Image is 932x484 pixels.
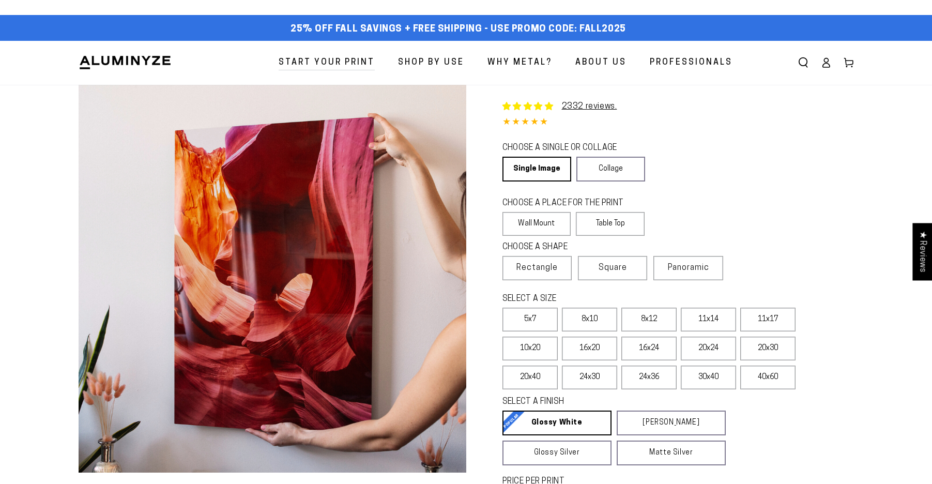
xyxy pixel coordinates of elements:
label: 16x20 [562,337,617,360]
a: Glossy White [502,411,612,435]
a: Professionals [642,49,740,77]
a: Start Your Print [271,49,383,77]
label: 5x7 [502,308,558,331]
label: 10x20 [502,337,558,360]
legend: SELECT A SIZE [502,293,709,305]
label: 20x30 [740,337,796,360]
legend: CHOOSE A PLACE FOR THE PRINT [502,198,635,209]
label: 8x12 [621,308,677,331]
label: 20x24 [681,337,736,360]
label: 11x14 [681,308,736,331]
legend: CHOOSE A SHAPE [502,241,637,253]
div: Click to open Judge.me floating reviews tab [912,223,932,280]
span: Professionals [650,55,732,70]
span: Why Metal? [487,55,552,70]
summary: Search our site [792,51,815,74]
span: Start Your Print [279,55,375,70]
a: Glossy Silver [502,441,612,465]
a: Why Metal? [480,49,560,77]
a: 2332 reviews. [562,102,617,111]
span: About Us [575,55,627,70]
a: Matte Silver [617,441,726,465]
span: Square [599,262,627,274]
span: Rectangle [516,262,558,274]
a: Collage [576,157,645,182]
label: 40x60 [740,366,796,389]
label: Wall Mount [502,212,571,236]
label: 11x17 [740,308,796,331]
img: Aluminyze [79,55,172,70]
label: 24x36 [621,366,677,389]
a: Shop By Use [390,49,472,77]
label: 16x24 [621,337,677,360]
legend: CHOOSE A SINGLE OR COLLAGE [502,142,636,154]
label: Table Top [576,212,645,236]
div: 4.85 out of 5.0 stars [502,115,854,130]
label: 8x10 [562,308,617,331]
a: Single Image [502,157,571,182]
label: 30x40 [681,366,736,389]
span: Panoramic [668,264,709,272]
span: 25% off FALL Savings + Free Shipping - Use Promo Code: FALL2025 [291,24,626,35]
label: 20x40 [502,366,558,389]
span: Shop By Use [398,55,464,70]
label: 24x30 [562,366,617,389]
a: [PERSON_NAME] [617,411,726,435]
legend: SELECT A FINISH [502,396,701,408]
a: About Us [568,49,634,77]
